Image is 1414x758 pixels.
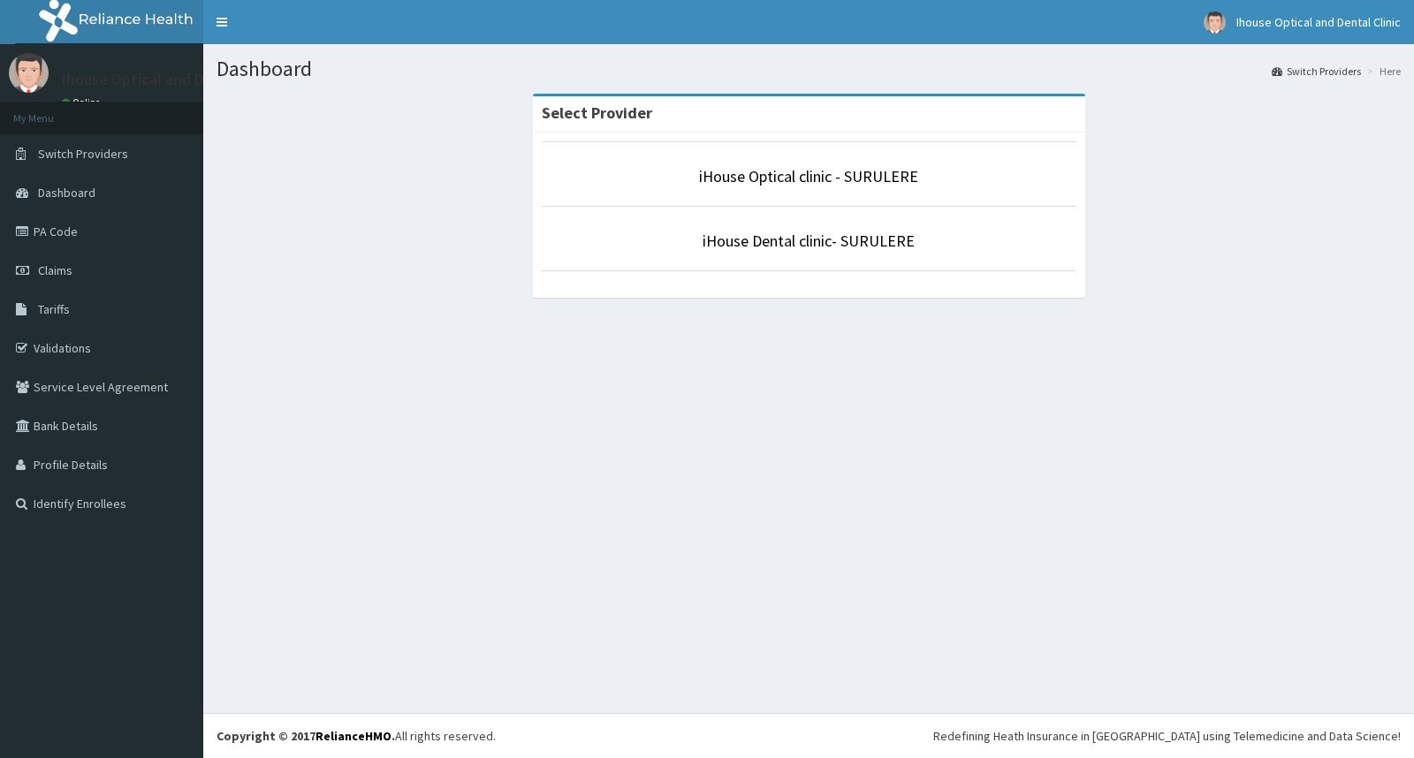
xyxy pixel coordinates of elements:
span: Switch Providers [38,146,128,162]
footer: All rights reserved. [203,713,1414,758]
img: User Image [1204,11,1226,34]
strong: Copyright © 2017 . [217,728,395,744]
a: RelianceHMO [315,728,392,744]
span: Ihouse Optical and Dental Clinic [1236,14,1401,30]
strong: Select Provider [542,102,652,123]
li: Here [1363,64,1401,79]
a: Switch Providers [1272,64,1361,79]
img: User Image [9,53,49,93]
h1: Dashboard [217,57,1401,80]
span: Claims [38,262,72,278]
a: iHouse Optical clinic - SURULERE [699,166,918,186]
a: Online [62,96,104,109]
span: Tariffs [38,301,70,317]
span: Dashboard [38,185,95,201]
p: Ihouse Optical and Dental Clinic [62,72,282,87]
div: Redefining Heath Insurance in [GEOGRAPHIC_DATA] using Telemedicine and Data Science! [933,727,1401,745]
a: iHouse Dental clinic- SURULERE [703,231,915,251]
